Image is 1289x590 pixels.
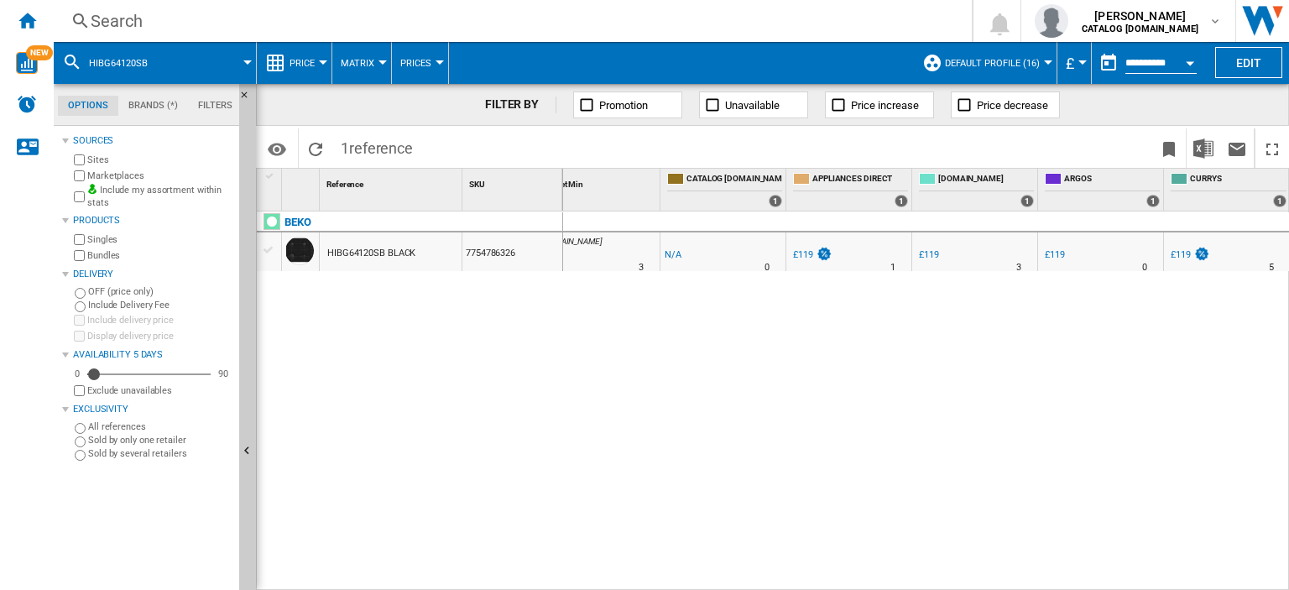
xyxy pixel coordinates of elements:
div: 90 [214,368,232,380]
input: Sites [74,154,85,165]
button: Promotion [573,91,682,118]
span: Price increase [851,99,919,112]
button: Reload [299,128,332,168]
div: SKU Sort None [466,169,562,195]
input: Include Delivery Fee [75,301,86,312]
label: Include my assortment within stats [87,184,232,210]
div: £119 [791,247,832,264]
input: Include delivery price [74,315,85,326]
label: Include delivery price [87,314,232,326]
div: 1 offers sold by CATALOG BEKO.UK [769,195,782,207]
div: Delivery Time : 0 day [765,259,770,276]
div: Delivery Time : 5 days [1269,259,1274,276]
span: Price decrease [977,99,1048,112]
button: Send this report by email [1220,128,1254,168]
img: alerts-logo.svg [17,94,37,114]
md-tab-item: Options [58,96,118,116]
button: Open calendar [1175,45,1205,76]
button: Matrix [341,42,383,84]
img: promotionV3.png [816,247,832,261]
div: Default profile (16) [922,42,1048,84]
button: Edit [1215,47,1282,78]
label: OFF (price only) [88,285,232,298]
input: Include my assortment within stats [74,186,85,207]
div: £ [1066,42,1083,84]
md-tab-item: Filters [188,96,243,116]
span: Prices [400,58,431,69]
div: Sort None [323,169,462,195]
input: Display delivery price [74,331,85,342]
span: [DOMAIN_NAME] [541,237,603,246]
label: Sold by several retailers [88,447,232,460]
div: Search [91,9,928,33]
div: APPLIANCES DIRECT 1 offers sold by APPLIANCES DIRECT [790,169,911,211]
span: Default profile (16) [945,58,1040,69]
div: HIBG64120SB BLACK [327,234,415,273]
input: Bundles [74,250,85,261]
span: 1 [332,128,421,164]
div: Sort None [285,169,319,195]
div: Delivery Time : 0 day [1142,259,1147,276]
span: HIBG64120SB [89,58,148,69]
div: Reference Sort None [323,169,462,195]
div: [DOMAIN_NAME] 1 offers sold by AO.COM [916,169,1037,211]
div: Price [265,42,323,84]
input: Sold by only one retailer [75,436,86,447]
b: CATALOG [DOMAIN_NAME] [1082,23,1198,34]
div: Delivery Time : 3 days [639,259,644,276]
md-menu: Currency [1057,42,1092,84]
label: Sites [87,154,232,166]
img: excel-24x24.png [1193,138,1213,159]
button: Default profile (16) [945,42,1048,84]
span: APPLIANCES DIRECT [812,173,908,187]
div: Delivery Time : 1 day [890,259,895,276]
span: ARGOS [1064,173,1160,187]
img: profile.jpg [1035,4,1068,38]
md-slider: Availability [87,366,211,383]
input: Marketplaces [74,170,85,181]
button: Maximize [1255,128,1289,168]
label: Singles [87,233,232,246]
button: Unavailable [699,91,808,118]
div: 1 offers sold by CURRYS [1273,195,1286,207]
button: md-calendar [1092,46,1125,80]
span: NEW [26,45,53,60]
span: [PERSON_NAME] [1082,8,1198,24]
div: Delivery Time : 3 days [1016,259,1021,276]
label: Marketplaces [87,170,232,182]
img: promotionV3.png [1193,247,1210,261]
div: £119 [1171,249,1191,260]
button: Options [260,133,294,164]
div: Delivery [73,268,232,281]
label: All references [88,420,232,433]
input: Display delivery price [74,385,85,396]
input: Singles [74,234,85,245]
div: 1 offers sold by ARGOS [1146,195,1160,207]
input: Sold by several retailers [75,450,86,461]
button: HIBG64120SB [89,42,164,84]
img: wise-card.svg [16,52,38,74]
label: Bundles [87,249,232,262]
span: Matrix [341,58,374,69]
md-tab-item: Brands (*) [118,96,188,116]
span: Reference [326,180,363,189]
span: £ [1066,55,1074,72]
div: Availability 5 Days [73,348,232,362]
div: FILTER BY [485,97,556,113]
button: Prices [400,42,440,84]
label: Include Delivery Fee [88,299,232,311]
button: Price decrease [951,91,1060,118]
div: HIBG64120SB [62,42,248,84]
span: reference [349,139,413,157]
div: 7754786326 [462,232,562,271]
div: £119 [1042,247,1065,264]
label: Sold by only one retailer [88,434,232,446]
button: Hide [239,84,259,114]
label: Exclude unavailables [87,384,232,397]
div: Sort None [538,169,660,195]
div: ARGOS 1 offers sold by ARGOS [1041,169,1163,211]
button: Price increase [825,91,934,118]
label: Display delivery price [87,330,232,342]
